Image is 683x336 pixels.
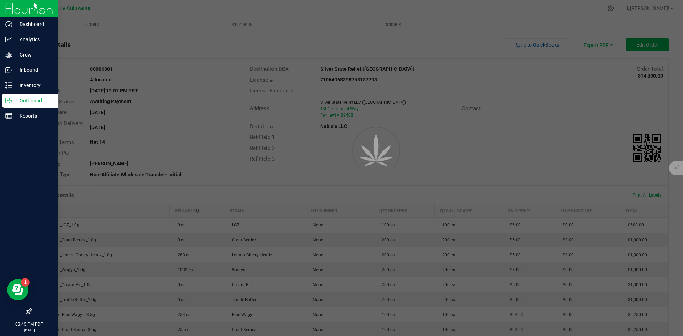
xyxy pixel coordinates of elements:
[12,50,55,59] p: Grow
[12,112,55,120] p: Reports
[12,96,55,105] p: Outbound
[12,81,55,90] p: Inventory
[21,278,30,287] iframe: Resource center unread badge
[5,112,12,119] inline-svg: Reports
[5,82,12,89] inline-svg: Inventory
[5,97,12,104] inline-svg: Outbound
[5,51,12,58] inline-svg: Grow
[5,36,12,43] inline-svg: Analytics
[12,35,55,44] p: Analytics
[3,327,55,333] p: [DATE]
[5,21,12,28] inline-svg: Dashboard
[12,20,55,28] p: Dashboard
[12,66,55,74] p: Inbound
[3,321,55,327] p: 03:45 PM PDT
[5,66,12,74] inline-svg: Inbound
[7,279,28,300] iframe: Resource center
